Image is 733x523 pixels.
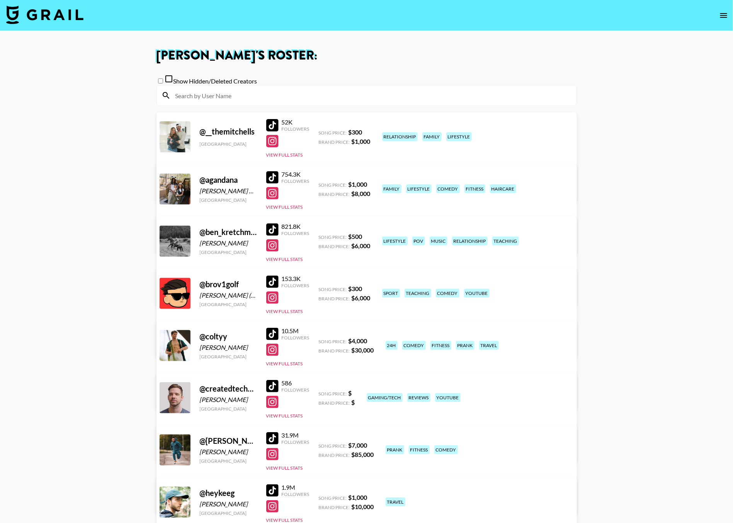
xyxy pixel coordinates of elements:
div: 586 [282,379,310,387]
strong: $ 6,000 [352,294,371,302]
div: @ brov1golf [200,279,257,289]
strong: $ 1,000 [349,494,367,501]
div: lifestyle [382,237,408,245]
div: [GEOGRAPHIC_DATA] [200,249,257,255]
div: Followers [282,387,310,393]
strong: $ 500 [349,233,362,240]
div: Followers [282,491,310,497]
div: [PERSON_NAME] [200,448,257,456]
div: @ coltyy [200,332,257,341]
strong: $ 1,000 [352,138,371,145]
strong: $ 30,000 [352,346,374,354]
span: Brand Price: [319,244,350,249]
input: Show Hidden/Deleted Creators [158,78,163,83]
button: View Full Stats [266,256,303,262]
div: prank [386,445,404,454]
div: relationship [452,237,488,245]
div: 1.9M [282,484,310,491]
div: @ createdtechofficial [200,384,257,394]
div: @ agandana [200,175,257,185]
div: 24h [386,341,398,350]
strong: $ 300 [349,128,362,136]
button: View Full Stats [266,413,303,419]
div: [GEOGRAPHIC_DATA] [200,354,257,359]
div: [PERSON_NAME] [200,239,257,247]
div: [GEOGRAPHIC_DATA] [200,406,257,412]
button: View Full Stats [266,308,303,314]
div: comedy [436,289,459,298]
div: reviews [407,393,430,402]
span: Song Price: [319,443,347,449]
div: [GEOGRAPHIC_DATA] [200,141,257,147]
div: fitness [409,445,430,454]
span: Song Price: [319,495,347,501]
button: open drawer [716,8,731,23]
strong: $ 1,000 [349,181,367,188]
div: Followers [282,230,310,236]
strong: $ 7,000 [349,441,367,449]
div: 31.9M [282,431,310,439]
strong: $ 10,000 [352,503,374,510]
span: Show Hidden/Deleted Creators [173,77,257,85]
div: Followers [282,283,310,288]
button: View Full Stats [266,152,303,158]
div: relationship [382,132,418,141]
span: Brand Price: [319,452,350,458]
div: 52K [282,118,310,126]
div: comedy [434,445,458,454]
div: travel [386,497,405,506]
div: fitness [464,184,485,193]
div: [PERSON_NAME] [200,396,257,404]
span: Song Price: [319,130,347,136]
span: Song Price: [319,339,347,344]
span: Brand Price: [319,191,350,197]
div: Followers [282,439,310,445]
button: View Full Stats [266,465,303,471]
div: family [422,132,442,141]
div: Followers [282,178,310,184]
span: Brand Price: [319,400,350,406]
div: @ [PERSON_NAME].[PERSON_NAME] [200,436,257,446]
span: Song Price: [319,182,347,188]
div: youtube [435,393,461,402]
h1: [PERSON_NAME] 's Roster: [156,49,577,62]
span: Brand Price: [319,139,350,145]
div: comedy [436,184,460,193]
div: prank [456,341,474,350]
div: sport [382,289,400,298]
div: @ __themitchells [200,127,257,136]
img: Grail Talent [6,5,83,24]
div: @ ben_kretchman [200,227,257,237]
div: [GEOGRAPHIC_DATA] [200,197,257,203]
div: 754.3K [282,170,310,178]
div: [PERSON_NAME] [200,344,257,351]
strong: $ 4,000 [349,337,367,344]
div: teaching [492,237,519,245]
div: lifestyle [406,184,432,193]
div: family [382,184,401,193]
input: Search by User Name [171,89,572,102]
div: pov [412,237,425,245]
div: teaching [405,289,431,298]
div: 10.5M [282,327,310,335]
span: Song Price: [319,391,347,397]
div: Followers [282,335,310,341]
div: lifestyle [446,132,472,141]
div: comedy [402,341,426,350]
span: Brand Price: [319,348,350,354]
span: Song Price: [319,286,347,292]
div: [PERSON_NAME] ([PERSON_NAME]) [200,291,257,299]
button: View Full Stats [266,204,303,210]
button: View Full Stats [266,361,303,366]
strong: $ [352,399,355,406]
div: music [430,237,447,245]
strong: $ 85,000 [352,451,374,458]
div: haircare [490,184,516,193]
div: [PERSON_NAME] & [PERSON_NAME] [200,187,257,195]
strong: $ 8,000 [352,190,371,197]
div: @ heykeeg [200,488,257,498]
span: Brand Price: [319,296,350,302]
div: fitness [430,341,451,350]
div: gaming/tech [367,393,403,402]
div: [PERSON_NAME] [200,500,257,508]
